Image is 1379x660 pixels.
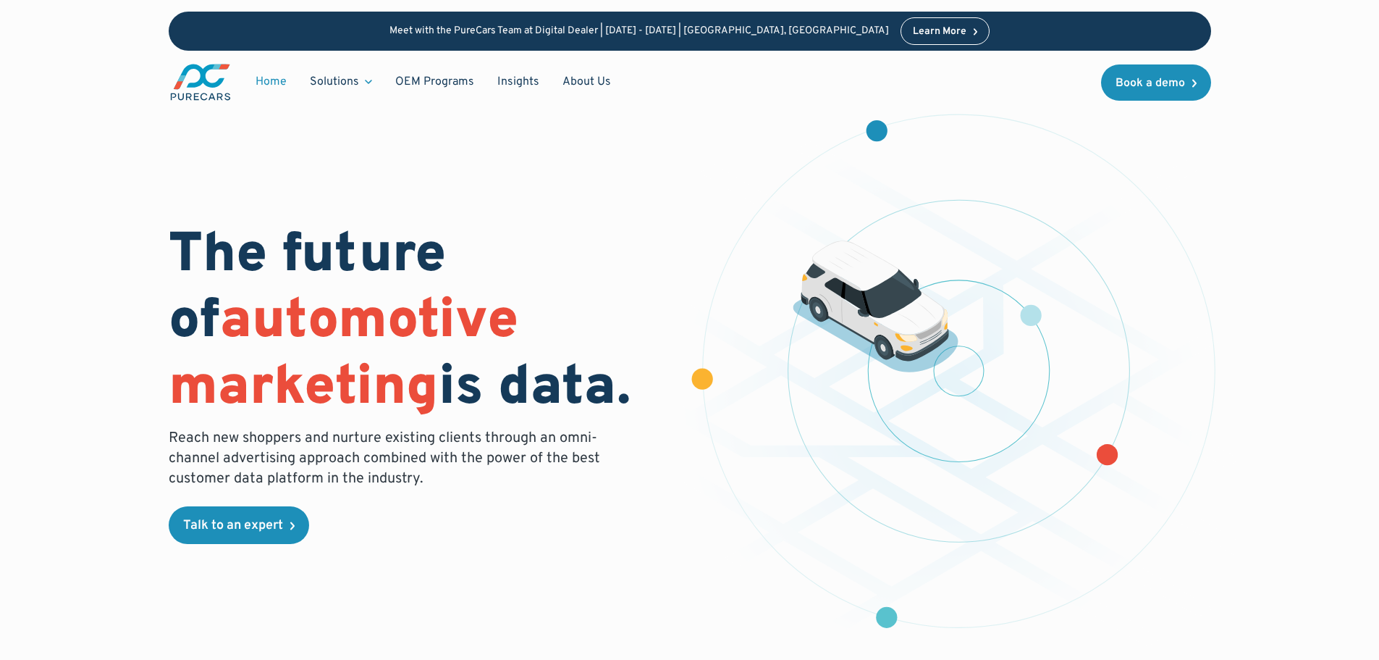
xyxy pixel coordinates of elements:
div: Solutions [298,68,384,96]
a: OEM Programs [384,68,486,96]
a: Book a demo [1101,64,1211,101]
img: illustration of a vehicle [793,241,959,372]
div: Learn More [913,27,966,37]
p: Meet with the PureCars Team at Digital Dealer | [DATE] - [DATE] | [GEOGRAPHIC_DATA], [GEOGRAPHIC_... [389,25,889,38]
h1: The future of is data. [169,224,672,422]
div: Talk to an expert [183,519,283,532]
a: About Us [551,68,623,96]
a: Insights [486,68,551,96]
img: purecars logo [169,62,232,102]
a: Learn More [901,17,990,45]
a: Talk to an expert [169,506,309,544]
a: Home [244,68,298,96]
p: Reach new shoppers and nurture existing clients through an omni-channel advertising approach comb... [169,428,609,489]
span: automotive marketing [169,288,518,423]
div: Solutions [310,74,359,90]
a: main [169,62,232,102]
div: Book a demo [1116,78,1185,89]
